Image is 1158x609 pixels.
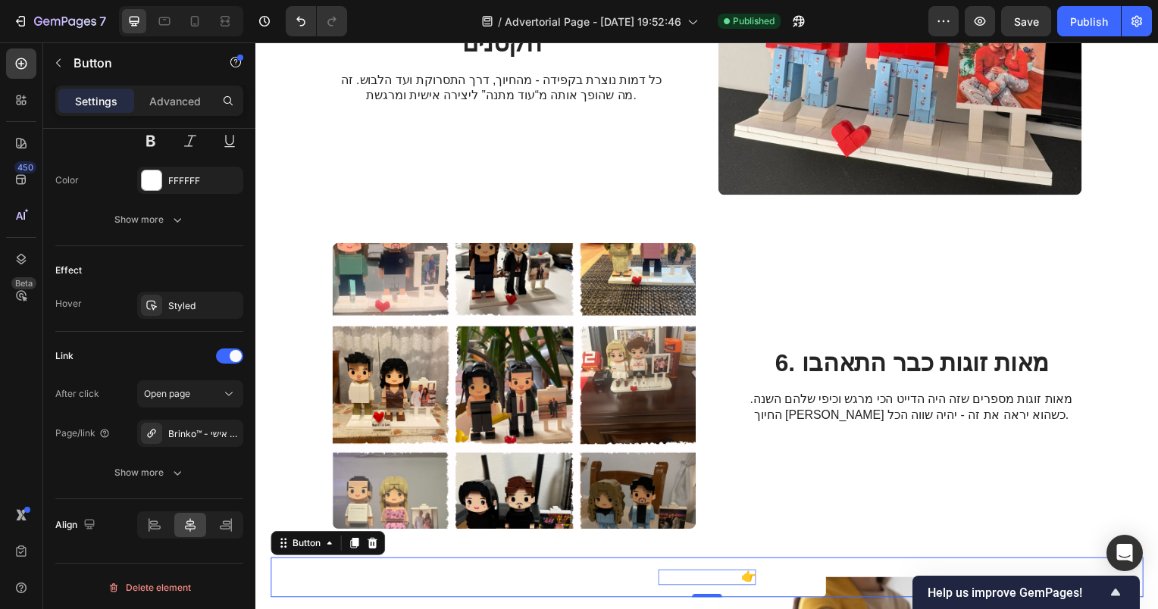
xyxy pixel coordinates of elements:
[55,297,82,311] div: Hover
[1014,15,1039,28] span: Save
[55,206,243,233] button: Show more
[55,459,243,486] button: Show more
[55,387,99,401] div: After click
[168,174,239,188] div: FFFFFF
[55,515,99,536] div: Align
[405,531,504,547] p: קבלי 30% הנחה👉
[505,14,681,30] span: Advertorial Page - [DATE] 19:52:46
[34,498,68,511] div: Button
[1001,6,1051,36] button: Save
[255,42,1158,609] iframe: Design area
[928,586,1106,600] span: Help us improve GemPages!
[6,6,113,36] button: 7
[55,349,74,363] div: Link
[14,161,36,173] div: 450
[286,6,347,36] div: Undo/Redo
[168,427,239,441] div: Brinko™ - ערכת בריק בעיצוב אישי
[490,307,832,339] h2: 6. מאות זוגות כבר התאהבו
[405,531,504,547] div: Rich Text Editor. Editing area: main
[11,277,36,289] div: Beta
[55,426,111,440] div: Page/link
[55,264,82,277] div: Effect
[108,579,191,597] div: Delete element
[149,93,201,109] p: Advanced
[114,212,185,227] div: Show more
[1057,6,1121,36] button: Publish
[1070,14,1108,30] div: Publish
[77,202,443,490] img: gempages_564649419601871667-0b76bb93-c84c-4b6c-b8e9-d7fe392cb7c5.png
[733,14,775,28] span: Published
[928,583,1125,601] button: Show survey - Help us improve GemPages!
[75,93,117,109] p: Settings
[55,173,79,187] div: Color
[168,299,239,313] div: Styled
[99,12,106,30] p: 7
[74,54,202,72] p: Button
[77,31,418,63] p: כל דמות נוצרת בקפידה - מהחיוך, דרך התסרוקת ועד הלבוש. זה מה שהופך אותה מ“עוד מתנה” ליצירה אישית ו...
[498,14,502,30] span: /
[114,465,185,480] div: Show more
[137,380,243,408] button: Open page
[144,388,190,399] span: Open page
[490,352,831,384] p: מאות זוגות מספרים שזה היה הדייט הכי מרגש וכיפי שלהם השנה. החיוך [PERSON_NAME] כשהוא יראה את זה - ...
[1106,535,1143,571] div: Open Intercom Messenger
[335,519,574,559] a: Rich Text Editor. Editing area: main
[55,576,243,600] button: Delete element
